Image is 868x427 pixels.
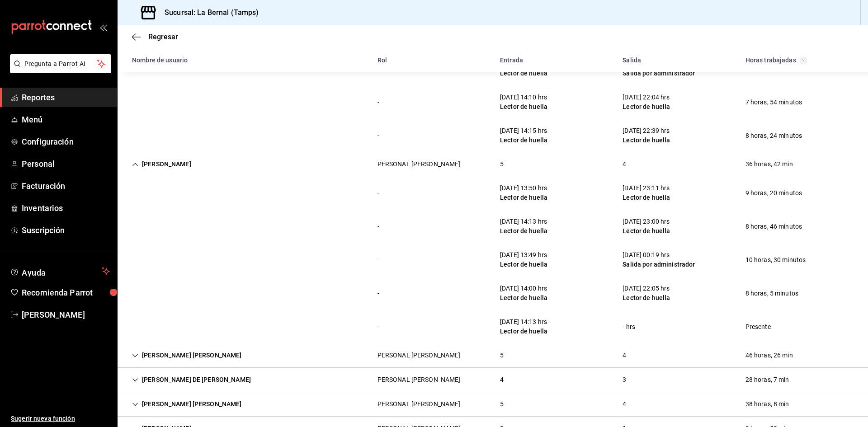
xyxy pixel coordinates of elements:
div: Lector de huella [500,102,547,112]
div: - [377,289,379,298]
div: Cell [125,323,139,330]
div: [DATE] 23:11 hrs [623,183,670,193]
div: Cell [615,280,677,306]
div: [DATE] 22:04 hrs [623,93,670,102]
div: Row [118,152,868,176]
div: - [377,322,379,332]
span: Regresar [148,33,178,41]
div: - [377,98,379,107]
div: Cell [738,218,810,235]
div: Cell [125,99,139,106]
div: Cell [370,371,468,388]
div: Row [118,243,868,277]
a: Pregunta a Parrot AI [6,66,111,75]
span: Ayuda [22,266,98,277]
div: Salida por administrador [623,69,695,78]
div: Cell [615,319,642,335]
div: Row [118,210,868,243]
div: Cell [615,180,677,206]
div: Cell [738,185,810,202]
div: Row [118,392,868,417]
div: [DATE] 22:05 hrs [623,284,670,293]
div: Cell [125,371,258,388]
div: Cell [370,127,387,144]
div: HeadCell [493,52,615,69]
div: Cell [125,189,139,197]
div: Cell [370,396,468,413]
div: - [377,131,379,141]
div: Cell [125,223,139,230]
div: Cell [738,127,810,144]
div: Cell [615,347,633,364]
div: Cell [738,371,797,388]
div: Cell [370,347,468,364]
div: Cell [493,280,555,306]
div: [DATE] 14:15 hrs [500,126,547,136]
div: Head [118,48,868,72]
span: Menú [22,113,110,126]
div: Cell [738,347,800,364]
div: - [377,255,379,265]
div: Row [118,277,868,310]
div: Lector de huella [500,136,547,145]
div: [DATE] 22:39 hrs [623,126,670,136]
div: Lector de huella [623,293,670,303]
div: Cell [370,185,387,202]
div: [DATE] 13:49 hrs [500,250,547,260]
div: Cell [738,156,800,173]
div: Cell [370,218,387,235]
div: Row [118,310,868,343]
div: Cell [493,213,555,239]
div: PERSONAL [PERSON_NAME] [377,399,461,409]
div: [DATE] 14:00 hrs [500,284,547,293]
svg: El total de horas trabajadas por usuario es el resultado de la suma redondeada del registro de ho... [800,57,807,64]
div: Cell [125,156,198,173]
div: [DATE] 14:13 hrs [500,317,547,327]
div: Row [118,368,868,392]
div: HeadCell [738,52,861,69]
div: Cell [125,132,139,139]
div: Row [118,85,868,119]
div: - [377,222,379,231]
div: HeadCell [615,52,738,69]
span: Configuración [22,136,110,148]
div: Cell [493,371,511,388]
div: Lector de huella [500,260,547,269]
div: [DATE] 14:13 hrs [500,217,547,226]
div: Cell [370,285,387,302]
div: HeadCell [125,52,370,69]
div: Cell [738,252,813,268]
div: Cell [493,314,555,340]
button: Pregunta a Parrot AI [10,54,111,73]
div: Lector de huella [623,136,670,145]
div: Cell [738,94,810,111]
div: Cell [493,122,555,149]
div: [DATE] 13:50 hrs [500,183,547,193]
span: [PERSON_NAME] [22,309,110,321]
div: Cell [370,94,387,111]
div: Cell [738,285,806,302]
div: - [377,188,379,198]
div: Cell [615,122,677,149]
span: Pregunta a Parrot AI [24,59,97,69]
div: Lector de huella [623,102,670,112]
div: [DATE] 00:19 hrs [623,250,695,260]
div: Cell [738,396,797,413]
div: Lector de huella [500,69,547,78]
div: Cell [493,180,555,206]
div: Row [118,176,868,210]
div: Cell [738,319,778,335]
div: Lector de huella [500,226,547,236]
div: [DATE] 14:10 hrs [500,93,547,102]
span: Suscripción [22,224,110,236]
button: open_drawer_menu [99,23,107,31]
div: Cell [493,247,555,273]
span: Reportes [22,91,110,103]
span: Facturación [22,180,110,192]
div: Salida por administrador [623,260,695,269]
div: PERSONAL [PERSON_NAME] [377,375,461,385]
div: Lector de huella [500,293,547,303]
div: Cell [493,396,511,413]
div: Lector de huella [500,327,547,336]
span: Inventarios [22,202,110,214]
